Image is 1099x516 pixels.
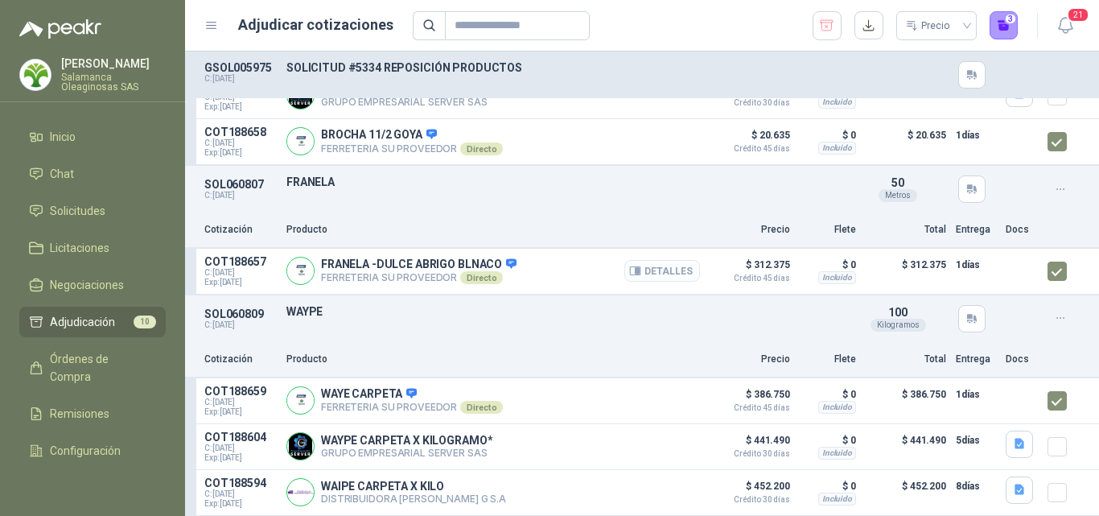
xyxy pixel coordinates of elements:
[50,276,124,294] span: Negociaciones
[204,489,277,499] span: C: [DATE]
[321,96,488,108] p: GRUPO EMPRESARIAL SERVER SAS
[818,142,856,155] div: Incluido
[238,14,393,36] h1: Adjudicar cotizaciones
[956,431,996,450] p: 5 días
[800,385,856,404] p: $ 0
[50,165,74,183] span: Chat
[1006,222,1038,237] p: Docs
[50,128,76,146] span: Inicio
[800,255,856,275] p: $ 0
[19,473,166,503] a: Manuales y ayuda
[710,477,790,504] p: $ 452.200
[321,142,503,155] p: FERRETERIA SU PROVEEDOR
[286,305,848,318] p: WAYPE
[818,271,856,284] div: Incluido
[990,11,1019,40] button: 3
[891,176,904,189] span: 50
[866,385,946,417] p: $ 386.750
[19,19,101,39] img: Logo peakr
[818,96,856,109] div: Incluido
[710,255,790,283] p: $ 312.375
[1006,352,1038,367] p: Docs
[879,189,917,202] div: Metros
[710,222,790,237] p: Precio
[800,352,856,367] p: Flete
[286,175,848,188] p: FRANELA
[204,268,277,278] span: C: [DATE]
[19,307,166,337] a: Adjudicación10
[204,431,277,444] p: COT188604
[204,126,277,138] p: COT188658
[204,102,277,112] span: Exp: [DATE]
[321,480,506,493] p: WAIPE CARPETA X KILO
[710,275,790,283] span: Crédito 45 días
[50,405,109,423] span: Remisiones
[204,407,277,417] span: Exp: [DATE]
[866,126,946,158] p: $ 20.635
[866,352,946,367] p: Total
[818,447,856,460] div: Incluido
[287,433,314,460] img: Company Logo
[287,128,314,155] img: Company Logo
[800,222,856,237] p: Flete
[710,126,790,153] p: $ 20.635
[19,436,166,466] a: Configuración
[204,499,277,509] span: Exp: [DATE]
[866,222,946,237] p: Total
[710,385,790,412] p: $ 386.750
[287,387,314,414] img: Company Logo
[50,442,121,460] span: Configuración
[204,320,277,330] p: C: [DATE]
[204,385,277,398] p: COT188659
[871,319,926,332] div: Kilogramos
[956,222,996,237] p: Entrega
[286,222,700,237] p: Producto
[204,477,277,489] p: COT188594
[50,350,150,386] span: Órdenes de Compra
[19,270,166,300] a: Negociaciones
[50,202,105,220] span: Solicitudes
[800,477,856,496] p: $ 0
[866,255,946,287] p: $ 312.375
[866,477,946,509] p: $ 452.200
[710,352,790,367] p: Precio
[956,255,996,275] p: 1 días
[204,74,277,84] p: C: [DATE]
[321,493,506,505] p: DISTRIBUIDORA [PERSON_NAME] G S.A
[956,126,996,145] p: 1 días
[906,14,953,38] div: Precio
[818,401,856,414] div: Incluido
[321,258,517,272] p: FRANELA -DULCE ABRIGO BLNACO
[460,401,503,414] div: Directo
[287,258,314,284] img: Company Logo
[800,126,856,145] p: $ 0
[50,313,115,331] span: Adjudicación
[321,401,503,414] p: FERRETERIA SU PROVEEDOR
[204,178,277,191] p: SOL060807
[710,99,790,107] span: Crédito 30 días
[710,404,790,412] span: Crédito 45 días
[204,352,277,367] p: Cotización
[321,387,503,402] p: WAYE CARPETA
[286,61,848,74] p: SOLICITUD #5334 REPOSICIÓN PRODUCTOS
[818,493,856,506] div: Incluido
[1051,11,1080,40] button: 21
[204,453,277,463] span: Exp: [DATE]
[321,434,492,447] p: WAYPE CARPETA X KILOGRAMO*
[61,58,166,69] p: [PERSON_NAME]
[204,138,277,148] span: C: [DATE]
[19,159,166,189] a: Chat
[1067,7,1089,23] span: 21
[19,233,166,263] a: Licitaciones
[866,431,946,463] p: $ 441.490
[956,385,996,404] p: 1 días
[20,60,51,90] img: Company Logo
[460,142,503,155] div: Directo
[204,308,277,320] p: SOL060809
[134,316,156,328] span: 10
[19,122,166,152] a: Inicio
[321,128,503,142] p: BROCHA 11/2 GOYA
[286,352,700,367] p: Producto
[321,447,492,459] p: GRUPO EMPRESARIAL SERVER SAS
[204,278,277,287] span: Exp: [DATE]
